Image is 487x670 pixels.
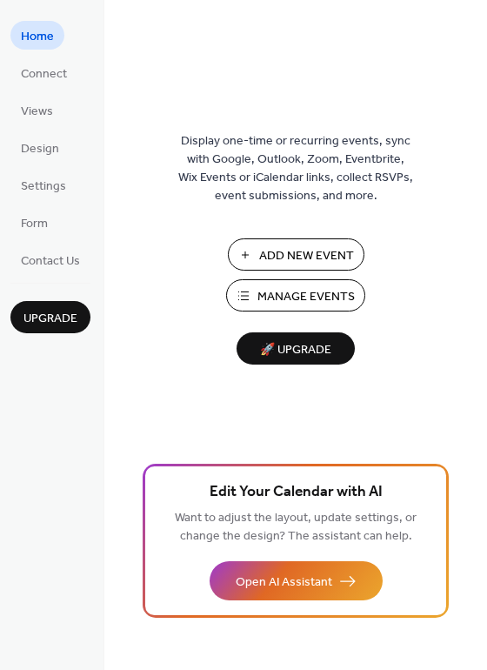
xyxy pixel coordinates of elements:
[226,279,365,312] button: Manage Events
[247,338,344,362] span: 🚀 Upgrade
[23,310,77,328] span: Upgrade
[21,252,80,271] span: Contact Us
[10,96,63,124] a: Views
[21,140,59,158] span: Design
[21,65,67,84] span: Connect
[210,480,383,505] span: Edit Your Calendar with AI
[21,28,54,46] span: Home
[175,506,417,548] span: Want to adjust the layout, update settings, or change the design? The assistant can help.
[210,561,383,600] button: Open AI Assistant
[257,288,355,306] span: Manage Events
[228,238,364,271] button: Add New Event
[21,215,48,233] span: Form
[237,332,355,365] button: 🚀 Upgrade
[10,58,77,87] a: Connect
[10,21,64,50] a: Home
[10,171,77,199] a: Settings
[10,245,90,274] a: Contact Us
[10,133,70,162] a: Design
[10,301,90,333] button: Upgrade
[259,247,354,265] span: Add New Event
[21,178,66,196] span: Settings
[21,103,53,121] span: Views
[236,573,332,592] span: Open AI Assistant
[10,208,58,237] a: Form
[178,132,413,205] span: Display one-time or recurring events, sync with Google, Outlook, Zoom, Eventbrite, Wix Events or ...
